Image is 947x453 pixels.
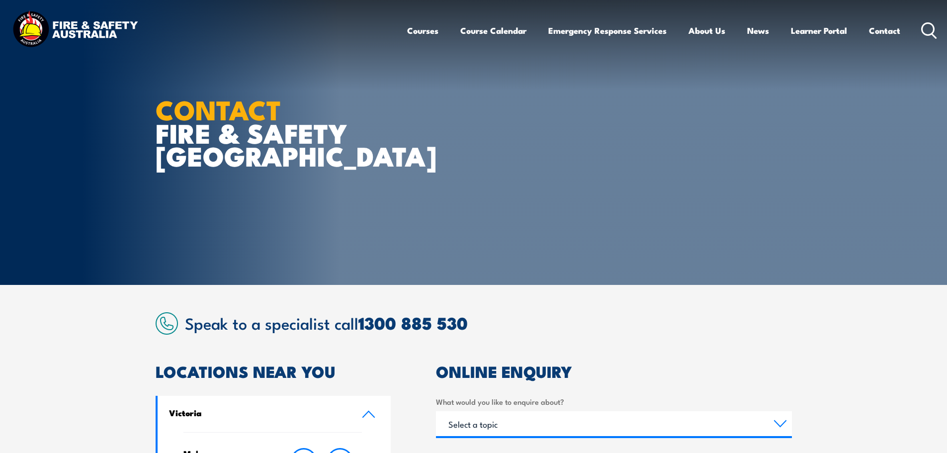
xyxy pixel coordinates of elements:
h4: Victoria [169,407,347,418]
a: Courses [407,17,438,44]
a: Contact [869,17,900,44]
a: Victoria [158,396,391,432]
h2: ONLINE ENQUIRY [436,364,792,378]
strong: CONTACT [156,88,281,129]
a: Learner Portal [791,17,847,44]
a: About Us [689,17,725,44]
a: 1300 885 530 [358,309,468,336]
a: News [747,17,769,44]
a: Emergency Response Services [548,17,667,44]
h1: FIRE & SAFETY [GEOGRAPHIC_DATA] [156,97,401,167]
h2: LOCATIONS NEAR YOU [156,364,391,378]
h2: Speak to a specialist call [185,314,792,332]
a: Course Calendar [460,17,526,44]
label: What would you like to enquire about? [436,396,792,407]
